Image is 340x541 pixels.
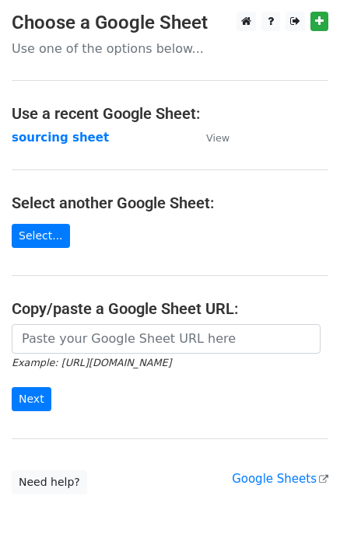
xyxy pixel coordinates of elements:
[12,40,328,57] p: Use one of the options below...
[12,324,321,354] input: Paste your Google Sheet URL here
[12,470,87,494] a: Need help?
[206,132,230,144] small: View
[12,104,328,123] h4: Use a recent Google Sheet:
[12,387,51,411] input: Next
[12,224,70,248] a: Select...
[12,131,109,145] a: sourcing sheet
[12,12,328,34] h3: Choose a Google Sheet
[191,131,230,145] a: View
[12,299,328,318] h4: Copy/paste a Google Sheet URL:
[12,357,171,368] small: Example: [URL][DOMAIN_NAME]
[232,472,328,486] a: Google Sheets
[12,194,328,212] h4: Select another Google Sheet:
